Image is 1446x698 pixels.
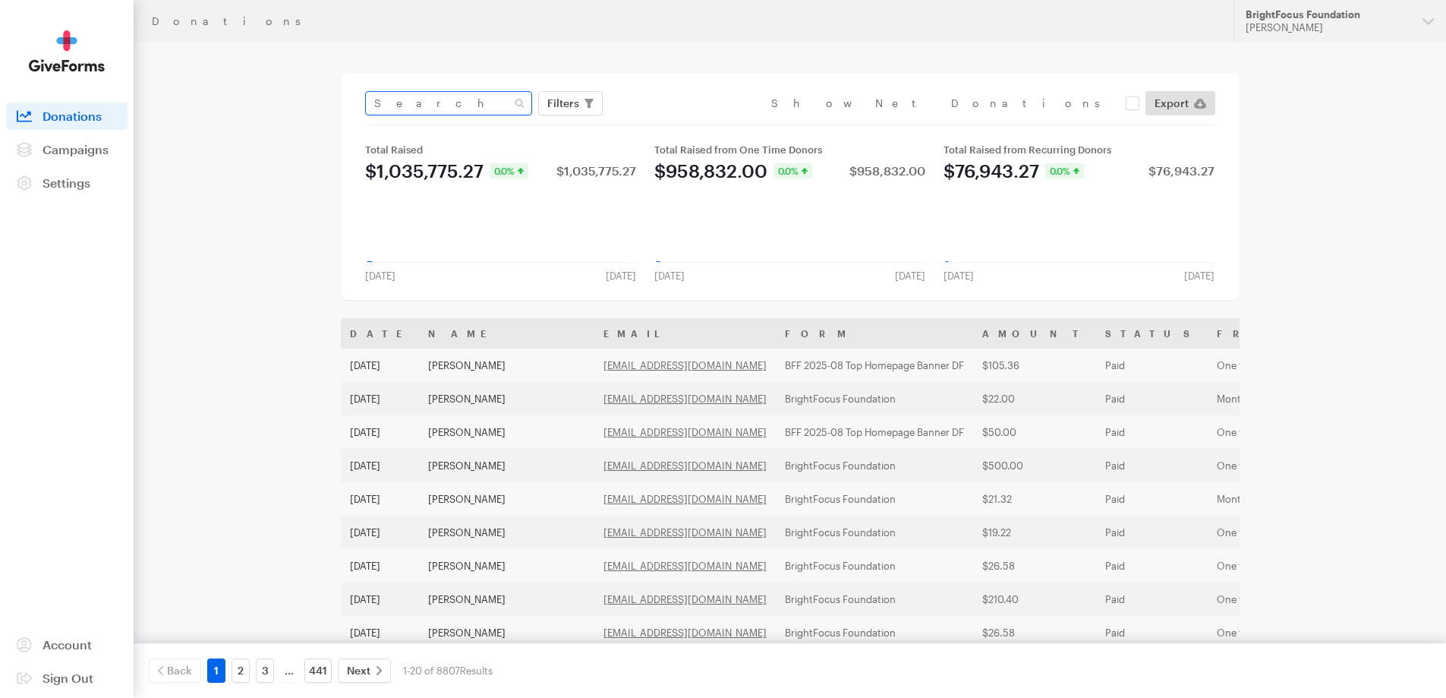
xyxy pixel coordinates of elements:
[341,349,419,382] td: [DATE]
[43,671,93,685] span: Sign Out
[773,163,812,178] div: 0.0%
[973,415,1096,449] td: $50.00
[1246,8,1410,21] div: BrightFocus Foundation
[944,144,1214,156] div: Total Raised from Recurring Donors
[776,549,973,583] td: BrightFocus Foundation
[594,318,776,349] th: Email
[1208,583,1381,616] td: One time
[776,616,973,649] td: BrightFocus Foundation
[256,659,274,683] a: 3
[43,109,102,123] span: Donations
[1208,516,1381,549] td: One time
[1175,270,1224,282] div: [DATE]
[419,449,594,482] td: [PERSON_NAME]
[776,349,973,382] td: BFF 2025-08 Top Homepage Banner DF
[1155,94,1189,112] span: Export
[973,482,1096,516] td: $21.32
[973,318,1096,349] th: Amount
[43,637,92,652] span: Account
[776,382,973,415] td: BrightFocus Foundation
[304,659,332,683] a: 441
[1208,415,1381,449] td: One time
[776,318,973,349] th: Form
[654,144,925,156] div: Total Raised from One Time Donors
[365,144,636,156] div: Total Raised
[603,359,767,371] a: [EMAIL_ADDRESS][DOMAIN_NAME]
[419,549,594,583] td: [PERSON_NAME]
[1096,415,1208,449] td: Paid
[973,549,1096,583] td: $26.58
[1096,616,1208,649] td: Paid
[1148,165,1214,177] div: $76,943.27
[403,659,493,683] div: 1-20 of 8807
[547,94,579,112] span: Filters
[419,318,594,349] th: Name
[944,162,1039,180] div: $76,943.27
[341,516,419,549] td: [DATE]
[341,318,419,349] th: Date
[419,349,594,382] td: [PERSON_NAME]
[1096,449,1208,482] td: Paid
[365,162,484,180] div: $1,035,775.27
[6,169,128,197] a: Settings
[934,270,983,282] div: [DATE]
[419,616,594,649] td: [PERSON_NAME]
[341,549,419,583] td: [DATE]
[1208,449,1381,482] td: One time
[1208,482,1381,516] td: Monthly
[419,382,594,415] td: [PERSON_NAME]
[603,460,767,472] a: [EMAIL_ADDRESS][DOMAIN_NAME]
[43,175,90,190] span: Settings
[776,449,973,482] td: BrightFocus Foundation
[341,482,419,516] td: [DATE]
[1096,349,1208,382] td: Paid
[776,482,973,516] td: BrightFocus Foundation
[1208,382,1381,415] td: Monthly
[538,91,603,115] button: Filters
[338,659,391,683] a: Next
[1096,516,1208,549] td: Paid
[849,165,925,177] div: $958,832.00
[1096,583,1208,616] td: Paid
[460,665,493,677] span: Results
[1246,21,1410,34] div: [PERSON_NAME]
[341,382,419,415] td: [DATE]
[419,516,594,549] td: [PERSON_NAME]
[1045,163,1084,178] div: 0.0%
[973,516,1096,549] td: $19.22
[776,583,973,616] td: BrightFocus Foundation
[29,30,105,72] img: GiveForms
[597,270,645,282] div: [DATE]
[232,659,250,683] a: 2
[43,142,109,156] span: Campaigns
[365,91,532,115] input: Search Name & Email
[654,162,767,180] div: $958,832.00
[603,526,767,539] a: [EMAIL_ADDRESS][DOMAIN_NAME]
[776,415,973,449] td: BFF 2025-08 Top Homepage Banner DF
[973,349,1096,382] td: $105.36
[973,583,1096,616] td: $210.40
[419,415,594,449] td: [PERSON_NAME]
[341,583,419,616] td: [DATE]
[973,616,1096,649] td: $26.58
[1096,318,1208,349] th: Status
[603,627,767,639] a: [EMAIL_ADDRESS][DOMAIN_NAME]
[356,270,405,282] div: [DATE]
[341,415,419,449] td: [DATE]
[1145,91,1215,115] a: Export
[645,270,694,282] div: [DATE]
[1208,549,1381,583] td: One time
[1096,549,1208,583] td: Paid
[419,583,594,616] td: [PERSON_NAME]
[6,665,128,692] a: Sign Out
[1208,616,1381,649] td: One time
[341,449,419,482] td: [DATE]
[1096,382,1208,415] td: Paid
[603,393,767,405] a: [EMAIL_ADDRESS][DOMAIN_NAME]
[6,103,128,130] a: Donations
[6,631,128,659] a: Account
[603,593,767,605] a: [EMAIL_ADDRESS][DOMAIN_NAME]
[556,165,636,177] div: $1,035,775.27
[973,382,1096,415] td: $22.00
[419,482,594,516] td: [PERSON_NAME]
